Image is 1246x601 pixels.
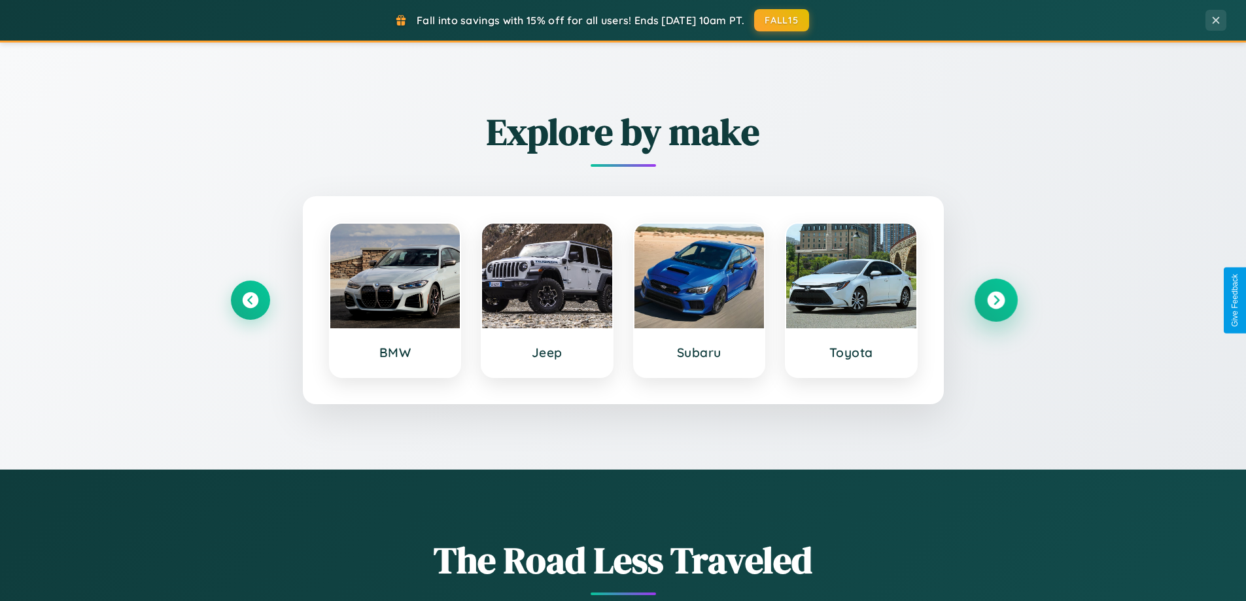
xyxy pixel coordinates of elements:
[754,9,809,31] button: FALL15
[799,345,903,360] h3: Toyota
[231,107,1016,157] h2: Explore by make
[1230,274,1239,327] div: Give Feedback
[495,345,599,360] h3: Jeep
[343,345,447,360] h3: BMW
[417,14,744,27] span: Fall into savings with 15% off for all users! Ends [DATE] 10am PT.
[648,345,752,360] h3: Subaru
[231,535,1016,585] h1: The Road Less Traveled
